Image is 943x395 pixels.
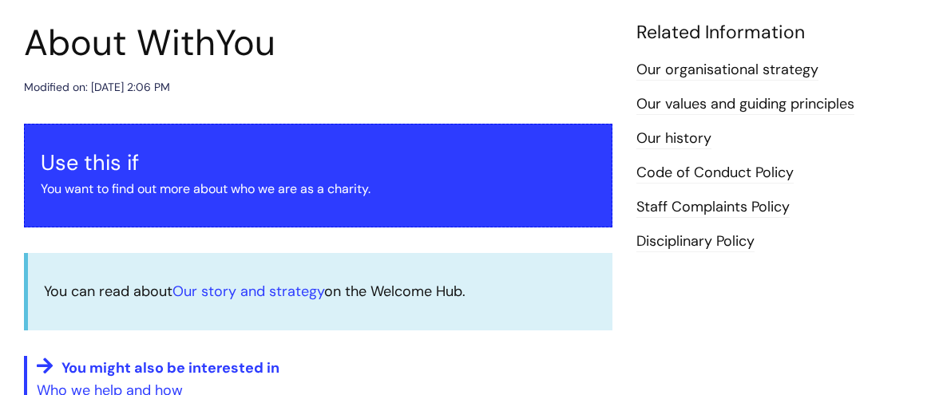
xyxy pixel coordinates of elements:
[636,197,790,218] a: Staff Complaints Policy
[172,282,324,301] a: Our story and strategy
[44,278,596,304] p: You can read about on the Welcome Hub.
[41,150,596,176] h3: Use this if
[636,128,711,149] a: Our history
[24,77,170,97] div: Modified on: [DATE] 2:06 PM
[41,180,370,197] span: You want to find out more about who we are as a charity.
[61,358,279,377] span: You might also be interested in
[24,22,612,65] h1: About WithYou
[636,231,755,252] a: Disciplinary Policy
[636,22,919,44] h4: Related Information
[636,60,818,81] a: Our organisational strategy
[636,163,794,184] a: Code of Conduct Policy
[636,94,854,115] a: Our values and guiding principles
